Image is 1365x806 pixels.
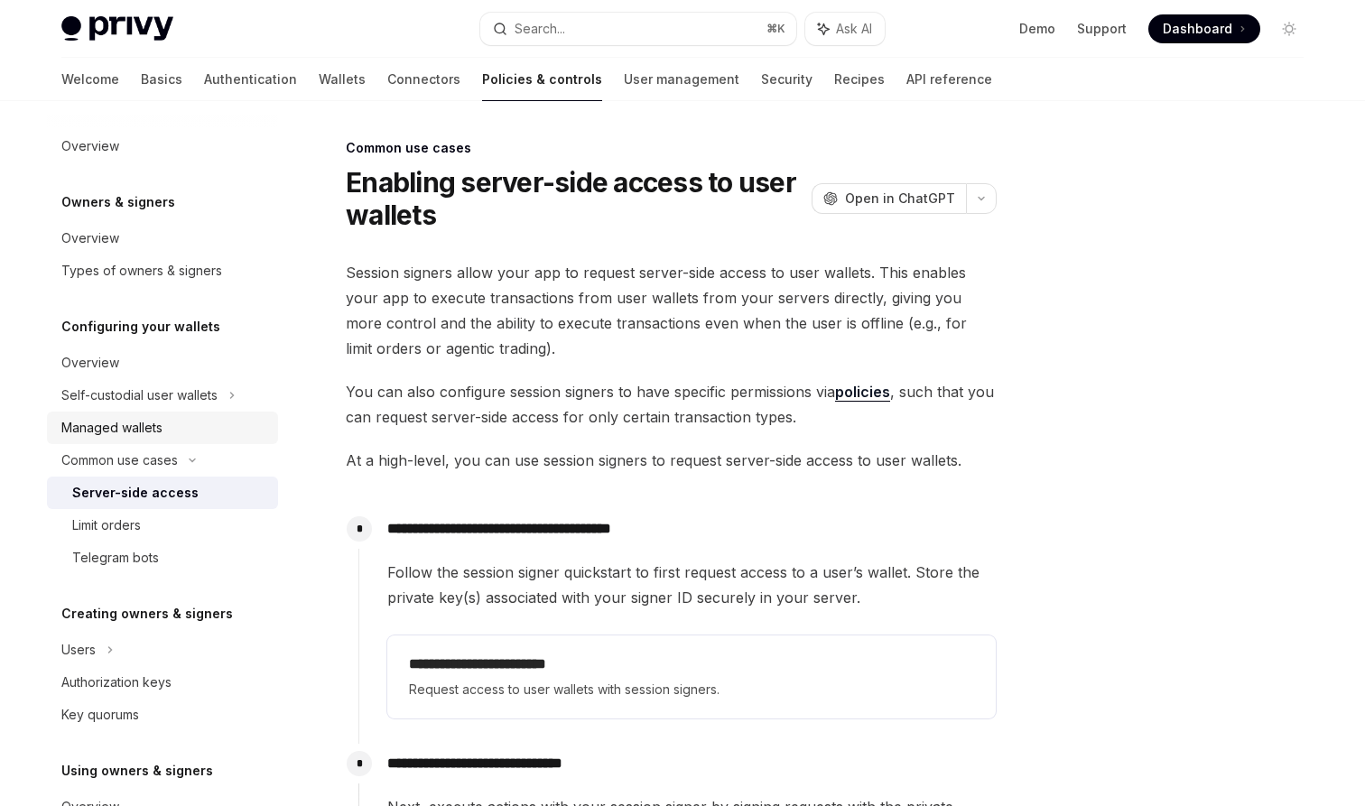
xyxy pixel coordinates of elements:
[47,542,278,574] a: Telegram bots
[61,191,175,213] h5: Owners & signers
[61,16,173,42] img: light logo
[72,514,141,536] div: Limit orders
[61,449,178,471] div: Common use cases
[624,58,739,101] a: User management
[1077,20,1127,38] a: Support
[835,383,890,402] a: policies
[346,448,997,473] span: At a high-level, you can use session signers to request server-side access to user wallets.
[47,699,278,731] a: Key quorums
[61,417,162,439] div: Managed wallets
[47,130,278,162] a: Overview
[805,13,885,45] button: Ask AI
[47,477,278,509] a: Server-side access
[515,18,565,40] div: Search...
[346,379,997,430] span: You can also configure session signers to have specific permissions via , such that you can reque...
[204,58,297,101] a: Authentication
[72,547,159,569] div: Telegram bots
[47,509,278,542] a: Limit orders
[141,58,182,101] a: Basics
[387,560,996,610] span: Follow the session signer quickstart to first request access to a user’s wallet. Store the privat...
[836,20,872,38] span: Ask AI
[47,666,278,699] a: Authorization keys
[761,58,812,101] a: Security
[906,58,992,101] a: API reference
[1148,14,1260,43] a: Dashboard
[845,190,955,208] span: Open in ChatGPT
[47,222,278,255] a: Overview
[766,22,785,36] span: ⌘ K
[346,139,997,157] div: Common use cases
[346,260,997,361] span: Session signers allow your app to request server-side access to user wallets. This enables your a...
[1019,20,1055,38] a: Demo
[61,260,222,282] div: Types of owners & signers
[61,603,233,625] h5: Creating owners & signers
[1275,14,1304,43] button: Toggle dark mode
[61,135,119,157] div: Overview
[47,255,278,287] a: Types of owners & signers
[346,166,804,231] h1: Enabling server-side access to user wallets
[834,58,885,101] a: Recipes
[72,482,199,504] div: Server-side access
[480,13,796,45] button: Search...⌘K
[387,58,460,101] a: Connectors
[812,183,966,214] button: Open in ChatGPT
[61,672,172,693] div: Authorization keys
[61,384,218,406] div: Self-custodial user wallets
[409,679,974,700] span: Request access to user wallets with session signers.
[319,58,366,101] a: Wallets
[47,347,278,379] a: Overview
[61,760,213,782] h5: Using owners & signers
[61,227,119,249] div: Overview
[61,58,119,101] a: Welcome
[61,352,119,374] div: Overview
[61,704,139,726] div: Key quorums
[1163,20,1232,38] span: Dashboard
[47,412,278,444] a: Managed wallets
[482,58,602,101] a: Policies & controls
[61,639,96,661] div: Users
[61,316,220,338] h5: Configuring your wallets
